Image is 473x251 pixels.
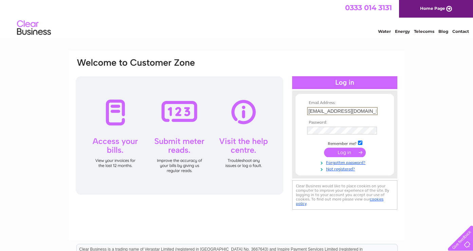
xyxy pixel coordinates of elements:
[292,180,397,210] div: Clear Business would like to place cookies on your computer to improve your experience of the sit...
[324,148,366,157] input: Submit
[395,29,410,34] a: Energy
[305,101,384,105] th: Email Address:
[452,29,469,34] a: Contact
[77,4,397,33] div: Clear Business is a trading name of Verastar Limited (registered in [GEOGRAPHIC_DATA] No. 3667643...
[345,3,392,12] a: 0333 014 3131
[305,120,384,125] th: Password:
[17,18,51,38] img: logo.png
[307,159,384,165] a: Forgotten password?
[438,29,448,34] a: Blog
[305,140,384,146] td: Remember me?
[378,29,391,34] a: Water
[307,165,384,172] a: Not registered?
[414,29,434,34] a: Telecoms
[296,197,383,206] a: cookies policy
